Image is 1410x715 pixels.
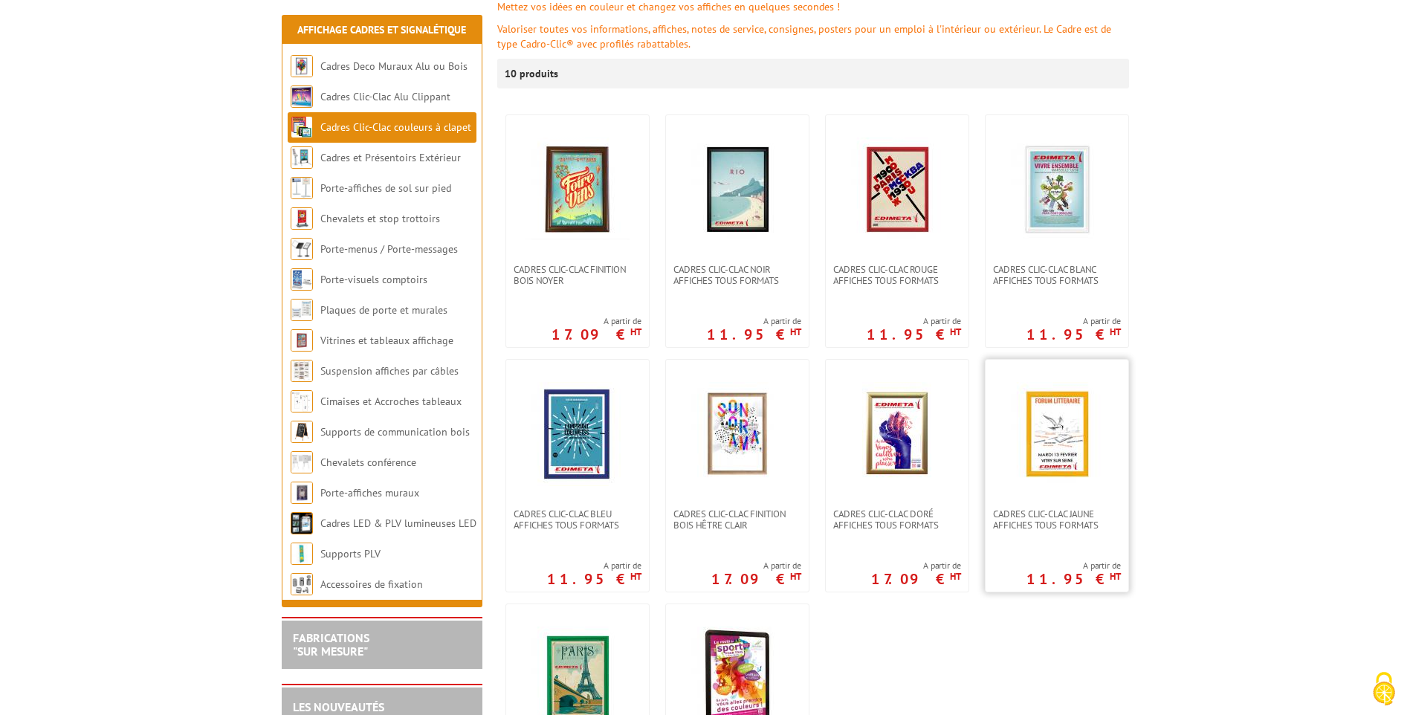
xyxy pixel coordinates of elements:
[291,329,313,352] img: Vitrines et tableaux affichage
[291,238,313,260] img: Porte-menus / Porte-messages
[673,508,801,531] span: Cadres clic-clac finition Bois Hêtre clair
[547,560,641,572] span: A partir de
[986,508,1128,531] a: Cadres clic-clac jaune affiches tous formats
[525,382,630,486] img: Cadres clic-clac bleu affiches tous formats
[1110,570,1121,583] sup: HT
[1005,137,1109,242] img: Cadres clic-clac blanc affiches tous formats
[1110,326,1121,338] sup: HT
[320,456,416,469] a: Chevalets conférence
[291,299,313,321] img: Plaques de porte et murales
[666,264,809,286] a: Cadres clic-clac noir affiches tous formats
[320,120,471,134] a: Cadres Clic-Clac couleurs à clapet
[291,451,313,473] img: Chevalets conférence
[320,59,468,73] a: Cadres Deco Muraux Alu ou Bois
[685,382,789,486] img: Cadres clic-clac finition Bois Hêtre clair
[790,326,801,338] sup: HT
[845,137,949,242] img: Cadres clic-clac rouge affiches tous formats
[871,575,961,583] p: 17.09 €
[525,137,630,242] img: CADRES CLIC-CLAC FINITION BOIS NOYER
[320,334,453,347] a: Vitrines et tableaux affichage
[291,482,313,504] img: Porte-affiches muraux
[291,116,313,138] img: Cadres Clic-Clac couleurs à clapet
[833,264,961,286] span: Cadres clic-clac rouge affiches tous formats
[320,303,447,317] a: Plaques de porte et murales
[993,264,1121,286] span: Cadres clic-clac blanc affiches tous formats
[707,330,801,339] p: 11.95 €
[320,547,381,560] a: Supports PLV
[514,264,641,286] span: CADRES CLIC-CLAC FINITION BOIS NOYER
[293,630,369,659] a: FABRICATIONS"Sur Mesure"
[320,242,458,256] a: Porte-menus / Porte-messages
[833,508,961,531] span: Cadres clic-clac doré affiches tous formats
[630,570,641,583] sup: HT
[711,575,801,583] p: 17.09 €
[862,382,931,486] img: Cadres clic-clac doré affiches tous formats
[547,575,641,583] p: 11.95 €
[506,264,649,286] a: CADRES CLIC-CLAC FINITION BOIS NOYER
[320,364,459,378] a: Suspension affiches par câbles
[1026,315,1121,327] span: A partir de
[685,137,789,242] img: Cadres clic-clac noir affiches tous formats
[291,421,313,443] img: Supports de communication bois
[291,207,313,230] img: Chevalets et stop trottoirs
[320,577,423,591] a: Accessoires de fixation
[1358,664,1410,715] button: Cookies (fenêtre modale)
[291,177,313,199] img: Porte-affiches de sol sur pied
[297,23,466,36] a: Affichage Cadres et Signalétique
[320,273,427,286] a: Porte-visuels comptoirs
[1005,382,1109,486] img: Cadres clic-clac jaune affiches tous formats
[320,486,419,499] a: Porte-affiches muraux
[506,508,649,531] a: Cadres clic-clac bleu affiches tous formats
[867,315,961,327] span: A partir de
[707,315,801,327] span: A partir de
[320,181,451,195] a: Porte-affiches de sol sur pied
[790,570,801,583] sup: HT
[826,264,968,286] a: Cadres clic-clac rouge affiches tous formats
[871,560,961,572] span: A partir de
[291,543,313,565] img: Supports PLV
[320,90,450,103] a: Cadres Clic-Clac Alu Clippant
[950,570,961,583] sup: HT
[291,390,313,412] img: Cimaises et Accroches tableaux
[505,59,560,88] p: 10 produits
[986,264,1128,286] a: Cadres clic-clac blanc affiches tous formats
[291,55,313,77] img: Cadres Deco Muraux Alu ou Bois
[552,330,641,339] p: 17.09 €
[291,146,313,169] img: Cadres et Présentoirs Extérieur
[673,264,801,286] span: Cadres clic-clac noir affiches tous formats
[320,517,476,530] a: Cadres LED & PLV lumineuses LED
[1026,560,1121,572] span: A partir de
[867,330,961,339] p: 11.95 €
[993,508,1121,531] span: Cadres clic-clac jaune affiches tous formats
[514,508,641,531] span: Cadres clic-clac bleu affiches tous formats
[1026,330,1121,339] p: 11.95 €
[291,85,313,108] img: Cadres Clic-Clac Alu Clippant
[320,425,470,439] a: Supports de communication bois
[293,699,384,714] a: LES NOUVEAUTÉS
[320,151,461,164] a: Cadres et Présentoirs Extérieur
[711,560,801,572] span: A partir de
[291,268,313,291] img: Porte-visuels comptoirs
[291,512,313,534] img: Cadres LED & PLV lumineuses LED
[291,360,313,382] img: Suspension affiches par câbles
[291,573,313,595] img: Accessoires de fixation
[1026,575,1121,583] p: 11.95 €
[950,326,961,338] sup: HT
[666,508,809,531] a: Cadres clic-clac finition Bois Hêtre clair
[826,508,968,531] a: Cadres clic-clac doré affiches tous formats
[1365,670,1403,708] img: Cookies (fenêtre modale)
[630,326,641,338] sup: HT
[320,395,462,408] a: Cimaises et Accroches tableaux
[497,22,1111,51] font: Valoriser toutes vos informations, affiches, notes de service, consignes, posters pour un emploi ...
[320,212,440,225] a: Chevalets et stop trottoirs
[552,315,641,327] span: A partir de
